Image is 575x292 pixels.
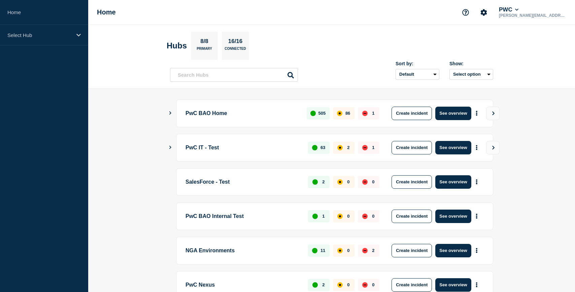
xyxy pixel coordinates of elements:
[435,141,471,154] button: See overview
[396,69,439,80] select: Sort by
[435,244,471,257] button: See overview
[337,214,343,219] div: affected
[372,145,374,150] p: 1
[167,41,187,50] h2: Hubs
[362,111,368,116] div: down
[362,214,368,219] div: down
[312,282,318,288] div: up
[337,145,343,150] div: affected
[472,141,481,154] button: More actions
[347,248,349,253] p: 0
[337,111,342,116] div: affected
[392,278,432,292] button: Create incident
[7,32,72,38] p: Select Hub
[472,107,481,119] button: More actions
[347,145,349,150] p: 2
[312,214,318,219] div: up
[459,5,473,20] button: Support
[322,282,325,287] p: 2
[435,210,471,223] button: See overview
[169,111,172,116] button: Show Connected Hubs
[185,210,300,223] p: PwC BAO Internal Test
[310,111,316,116] div: up
[337,282,343,288] div: affected
[318,111,326,116] p: 505
[312,179,318,185] div: up
[435,278,471,292] button: See overview
[372,179,374,184] p: 0
[486,141,500,154] button: View
[372,214,374,219] p: 0
[472,279,481,291] button: More actions
[169,145,172,150] button: Show Connected Hubs
[362,179,368,185] div: down
[320,248,325,253] p: 11
[225,47,246,54] p: Connected
[312,248,317,253] div: up
[362,282,368,288] div: down
[372,111,374,116] p: 1
[185,141,300,154] p: PwC IT - Test
[197,47,212,54] p: Primary
[170,68,298,82] input: Search Hubs
[498,6,520,13] button: PWC
[320,145,325,150] p: 63
[198,38,211,47] p: 8/8
[312,145,317,150] div: up
[449,69,493,80] button: Select option
[472,244,481,257] button: More actions
[435,175,471,189] button: See overview
[322,179,325,184] p: 2
[337,179,343,185] div: affected
[185,107,299,120] p: PwC BAO Home
[347,214,349,219] p: 0
[392,175,432,189] button: Create incident
[185,244,300,257] p: NGA Environments
[449,61,493,66] div: Show:
[435,107,471,120] button: See overview
[362,145,368,150] div: down
[226,38,245,47] p: 16/16
[472,210,481,222] button: More actions
[486,107,500,120] button: View
[362,248,368,253] div: down
[472,176,481,188] button: More actions
[185,278,300,292] p: PwC Nexus
[337,248,343,253] div: affected
[347,179,349,184] p: 0
[396,61,439,66] div: Sort by:
[392,210,432,223] button: Create incident
[477,5,491,20] button: Account settings
[185,175,300,189] p: SalesForce - Test
[97,8,116,16] h1: Home
[372,248,374,253] p: 2
[347,282,349,287] p: 0
[392,141,432,154] button: Create incident
[498,13,568,18] p: [PERSON_NAME][EMAIL_ADDRESS][PERSON_NAME][DOMAIN_NAME]
[345,111,350,116] p: 86
[392,107,432,120] button: Create incident
[392,244,432,257] button: Create incident
[372,282,374,287] p: 0
[322,214,325,219] p: 1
